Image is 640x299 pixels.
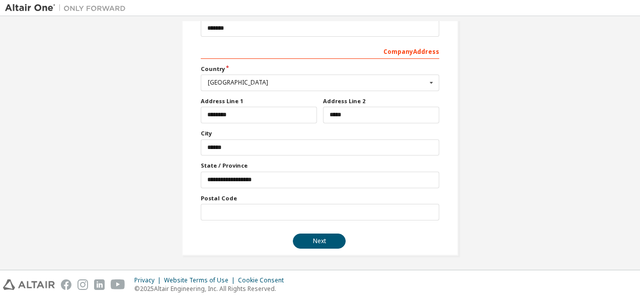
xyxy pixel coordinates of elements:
img: instagram.svg [77,279,88,290]
div: [GEOGRAPHIC_DATA] [208,80,427,86]
label: Address Line 1 [201,97,317,105]
label: Country [201,65,439,73]
img: linkedin.svg [94,279,105,290]
img: youtube.svg [111,279,125,290]
label: City [201,129,439,137]
label: State / Province [201,162,439,170]
p: © 2025 Altair Engineering, Inc. All Rights Reserved. [134,284,290,293]
img: Altair One [5,3,131,13]
div: Company Address [201,43,439,59]
div: Cookie Consent [238,276,290,284]
label: Address Line 2 [323,97,439,105]
img: facebook.svg [61,279,71,290]
button: Next [293,234,346,249]
div: Privacy [134,276,164,284]
label: Postal Code [201,194,439,202]
img: altair_logo.svg [3,279,55,290]
div: Website Terms of Use [164,276,238,284]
